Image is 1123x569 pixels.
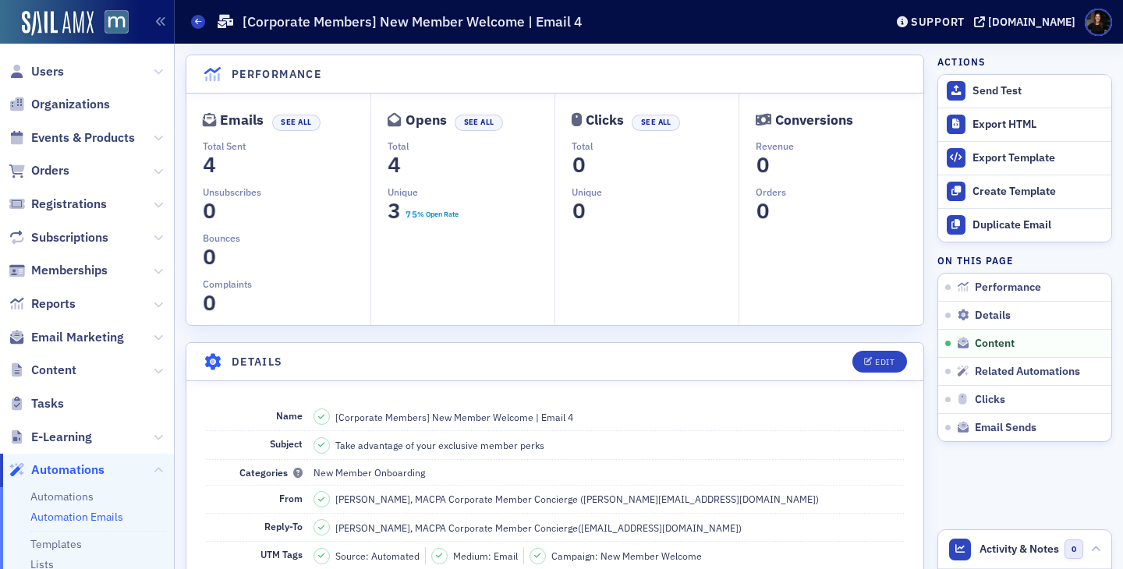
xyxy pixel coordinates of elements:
span: 0 [753,196,774,224]
a: Organizations [9,96,110,113]
div: Duplicate Email [972,218,1104,232]
p: Bounces [203,231,370,245]
h4: On this page [937,253,1112,267]
span: From [279,492,303,504]
p: Unsubscribes [203,185,370,199]
button: [DOMAIN_NAME] [974,16,1081,27]
p: Orders [756,185,923,199]
span: Organizations [31,96,110,113]
span: 0 [569,151,590,178]
section: 0 [756,202,770,220]
span: Related Automations [975,365,1080,379]
img: SailAMX [105,10,129,34]
button: See All [632,115,680,131]
section: 0 [756,156,770,174]
button: Edit [852,351,906,373]
span: 0 [199,289,220,316]
span: Categories [239,466,303,479]
button: Send Test [938,75,1111,108]
a: Reports [9,295,76,313]
p: Unique [388,185,554,199]
div: Send Test [972,84,1104,98]
a: Automations [9,461,105,479]
span: 0 [199,243,220,270]
span: Activity & Notes [980,541,1059,557]
a: Registrations [9,196,107,213]
section: 3 [388,202,402,220]
span: Content [975,337,1015,351]
div: [DOMAIN_NAME] [988,15,1075,29]
span: 0 [199,197,220,224]
span: Source: Automated [335,549,420,563]
a: Content [9,362,76,379]
span: Name [276,409,303,422]
span: 7 [404,207,412,221]
a: Export HTML [938,108,1111,141]
span: UTM Tags [260,548,303,560]
span: Clicks [975,393,1005,407]
span: Email Sends [975,421,1036,435]
div: Opens [406,116,447,125]
span: 4 [199,151,220,178]
span: Subscriptions [31,229,108,246]
span: Reply-To [264,520,303,532]
div: Conversions [775,116,853,125]
a: Events & Products [9,129,135,147]
a: Automation Emails [30,510,123,524]
span: Memberships [31,262,108,279]
section: 0 [203,294,217,312]
span: Subject [270,437,303,450]
a: Automations [30,489,94,504]
div: New Member Onboarding [314,465,425,479]
div: Export Template [972,151,1104,165]
h1: [Corporate Members] New Member Welcome | Email 4 [243,12,583,31]
a: SailAMX [22,11,94,36]
section: 4 [388,156,402,174]
div: Export HTML [972,118,1104,132]
h4: Actions [937,55,986,69]
div: % Open Rate [417,209,459,220]
section: 0 [572,202,586,220]
span: 0 [569,197,590,224]
p: Unique [572,185,739,199]
p: Complaints [203,277,370,291]
a: Email Marketing [9,329,124,346]
span: Reports [31,295,76,313]
div: Create Template [972,185,1104,199]
span: Email Marketing [31,329,124,346]
span: Tasks [31,395,64,412]
p: Total [572,139,739,153]
span: Orders [31,162,69,179]
span: Registrations [31,196,107,213]
div: Emails [220,116,264,125]
div: Clicks [586,116,624,125]
section: 0 [203,248,217,266]
span: E-Learning [31,429,92,446]
div: Support [911,15,965,29]
a: Tasks [9,395,64,412]
span: Details [975,309,1011,323]
h4: Performance [232,66,321,83]
button: See All [272,115,321,131]
button: See All [455,115,503,131]
span: Take advantage of your exclusive member perks [335,438,544,452]
div: Edit [875,358,895,366]
span: [PERSON_NAME], MACPA Corporate Member Concierge ([PERSON_NAME][EMAIL_ADDRESS][DOMAIN_NAME]) [335,492,819,506]
a: Create Template [938,175,1111,208]
a: E-Learning [9,429,92,446]
h4: Details [232,354,283,370]
span: 4 [384,151,405,178]
section: 4 [203,156,217,174]
section: 0 [203,202,217,220]
span: Medium: Email [453,549,518,563]
p: Total [388,139,554,153]
p: Total Sent [203,139,370,153]
section: 75 [405,209,417,220]
span: 3 [384,197,405,224]
span: 0 [1065,539,1084,559]
a: View Homepage [94,10,129,37]
p: Revenue [756,139,923,153]
span: 5 [410,207,418,221]
span: Profile [1085,9,1112,36]
a: Users [9,63,64,80]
